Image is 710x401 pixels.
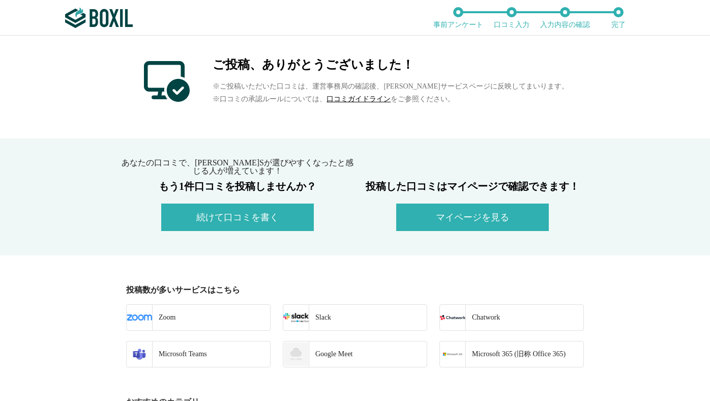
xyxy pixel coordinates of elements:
[213,80,568,93] p: ※ご投稿いただいた口コミは、運営事務局の確認後、[PERSON_NAME]サービスページに反映してまいります。
[152,305,175,330] div: Zoom
[355,181,590,191] h3: 投稿した口コミはマイページで確認できます！
[283,341,427,367] a: Google Meet
[126,341,271,367] a: Microsoft Teams
[439,304,584,331] a: Chatwork
[283,304,427,331] a: Slack
[122,158,353,175] span: あなたの口コミで、[PERSON_NAME]Sが選びやすくなったと感じる人が増えています！
[439,341,584,367] a: Microsoft 365 (旧称 Office 365)
[327,95,391,103] a: 口コミガイドライン
[465,305,500,330] div: Chatwork
[161,204,314,231] button: 続けて口コミを書く
[126,304,271,331] a: Zoom
[309,305,331,330] div: Slack
[120,181,355,191] h3: もう1件口コミを投稿しませんか？
[396,214,549,222] a: マイページを見る
[213,59,568,71] h2: ご投稿、ありがとうございました！
[65,8,133,28] img: ボクシルSaaS_ロゴ
[396,204,549,231] button: マイページを見る
[465,341,566,367] div: Microsoft 365 (旧称 Office 365)
[591,7,645,28] li: 完了
[213,93,568,105] p: ※口コミの承認ルールについては、 をご参照ください。
[538,7,591,28] li: 入力内容の確認
[485,7,538,28] li: 口コミ入力
[161,214,314,222] a: 続けて口コミを書く
[431,7,485,28] li: 事前アンケート
[126,286,590,294] div: 投稿数が多いサービスはこちら
[152,341,207,367] div: Microsoft Teams
[309,341,352,367] div: Google Meet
